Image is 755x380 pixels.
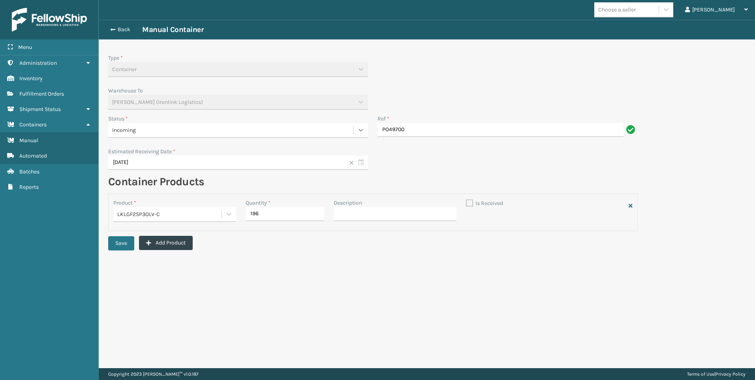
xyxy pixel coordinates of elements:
span: Inventory [19,75,43,82]
a: Privacy Policy [716,371,746,377]
img: logo [12,8,87,32]
button: Save [108,236,134,250]
label: Is Received [466,200,503,207]
span: Reports [19,184,39,190]
span: Automated [19,152,47,159]
span: Fulfillment Orders [19,90,64,97]
span: Shipment Status [19,106,61,113]
span: Administration [19,60,57,66]
span: Batches [19,168,39,175]
button: Back [106,26,142,33]
div: Choose a seller [598,6,636,14]
label: Status [108,115,128,122]
label: Warehouse To [108,87,143,94]
p: Copyright 2023 [PERSON_NAME]™ v 1.0.187 [108,368,199,380]
label: Quantity [246,199,270,207]
h3: Manual Container [142,25,203,34]
label: Description [334,199,362,207]
span: Manual [19,137,38,144]
span: Menu [18,44,32,51]
label: Ref [377,115,389,123]
span: Incoming [112,126,136,134]
h2: Container Products [108,175,638,189]
button: Add Product [139,236,193,250]
a: Terms of Use [687,371,714,377]
span: LKLGF2SP3OLV-C [117,210,160,218]
span: Containers [19,121,47,128]
label: Estimated Receiving Date [108,148,175,155]
input: MM/DD/YYYY [108,156,368,170]
label: Type [108,55,123,61]
label: Product [113,199,136,206]
div: | [687,368,746,380]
